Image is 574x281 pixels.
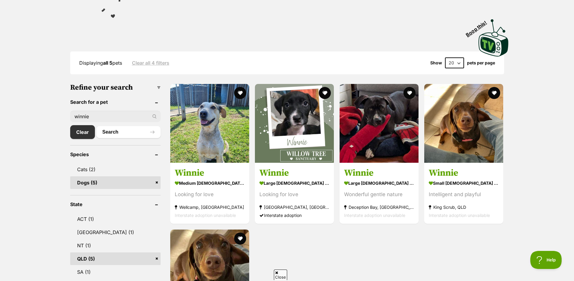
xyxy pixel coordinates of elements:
a: Clear all 4 filters [132,60,169,66]
strong: large [DEMOGRAPHIC_DATA] Dog [259,179,329,187]
span: Show [430,60,442,65]
span: Boop this! [465,16,492,38]
a: QLD (5) [70,252,161,265]
strong: Deception Bay, [GEOGRAPHIC_DATA] [344,203,414,211]
header: Search for a pet [70,99,161,105]
a: Winnie large [DEMOGRAPHIC_DATA] Dog Looking for love [GEOGRAPHIC_DATA], [GEOGRAPHIC_DATA] Interst... [255,163,334,224]
a: Winnie medium [DEMOGRAPHIC_DATA] Dog Looking for love Wellcamp, [GEOGRAPHIC_DATA] Interstate adop... [170,163,249,224]
a: ACT (1) [70,213,161,225]
span: Interstate adoption unavailable [429,213,490,218]
img: Winnie - Irish Wolfhound Dog [255,84,334,163]
a: Dogs (5) [70,176,161,189]
a: [GEOGRAPHIC_DATA] (1) [70,226,161,239]
button: favourite [234,233,246,245]
h3: Winnie [175,167,245,179]
a: SA (1) [70,266,161,278]
button: favourite [403,87,416,99]
strong: [GEOGRAPHIC_DATA], [GEOGRAPHIC_DATA] [259,203,329,211]
span: Close [274,270,287,280]
a: Winnie large [DEMOGRAPHIC_DATA] Dog Wonderful gentle nature Deception Bay, [GEOGRAPHIC_DATA] Inte... [340,163,419,224]
a: Clear [70,125,95,139]
h3: Refine your search [70,83,161,92]
h3: Winnie [259,167,329,179]
div: Intelligent and playful [429,190,499,199]
div: Wonderful gentle nature [344,190,414,199]
span: Displaying pets [79,60,122,66]
h3: Winnie [429,167,499,179]
a: Winnie small [DEMOGRAPHIC_DATA] Dog Intelligent and playful King Scrub, QLD Interstate adoption u... [424,163,503,224]
strong: Wellcamp, [GEOGRAPHIC_DATA] [175,203,245,211]
img: Winnie - Dachshund (Miniature Smooth Haired) Dog [424,84,503,163]
button: favourite [319,87,331,99]
iframe: Help Scout Beacon - Open [530,251,562,269]
div: Looking for love [259,190,329,199]
img: Winnie - American Staffordshire Terrier Dog [340,84,419,163]
h3: Winnie [344,167,414,179]
strong: small [DEMOGRAPHIC_DATA] Dog [429,179,499,187]
span: Interstate adoption unavailable [344,213,405,218]
div: Interstate adoption [259,211,329,219]
button: Search [96,126,161,138]
span: Interstate adoption unavailable [175,213,236,218]
img: PetRescue TV logo [478,19,509,57]
a: Boop this! [478,14,509,58]
header: Species [70,152,161,157]
strong: all 5 [103,60,112,66]
label: pets per page [467,60,495,65]
a: Cats (2) [70,163,161,176]
strong: large [DEMOGRAPHIC_DATA] Dog [344,179,414,187]
button: favourite [234,87,246,99]
strong: medium [DEMOGRAPHIC_DATA] Dog [175,179,245,187]
input: Toby [70,111,161,122]
header: State [70,202,161,207]
img: Winnie - Australian Cattle Dog [170,84,249,163]
button: favourite [488,87,500,99]
div: Looking for love [175,190,245,199]
a: NT (1) [70,239,161,252]
strong: King Scrub, QLD [429,203,499,211]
